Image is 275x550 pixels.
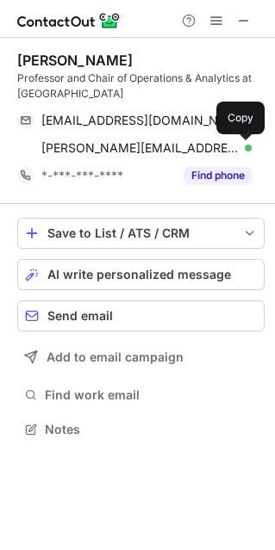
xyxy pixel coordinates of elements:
button: Send email [17,300,265,331]
div: [PERSON_NAME] [17,52,133,69]
div: Professor and Chair of Operations & Analytics at [GEOGRAPHIC_DATA] [17,71,265,102]
button: Reveal Button [184,167,252,184]
span: Add to email campaign [47,350,184,364]
span: Send email [47,309,113,323]
button: AI write personalized message [17,259,265,290]
img: ContactOut v5.3.10 [17,10,121,31]
span: Find work email [45,387,258,403]
span: [EMAIL_ADDRESS][DOMAIN_NAME] [41,113,239,128]
div: Save to List / ATS / CRM [47,226,234,240]
button: Add to email campaign [17,342,265,373]
span: [PERSON_NAME][EMAIL_ADDRESS][DOMAIN_NAME] [41,140,239,156]
button: Notes [17,417,265,442]
button: Find work email [17,383,265,407]
button: save-profile-one-click [17,218,265,249]
span: Notes [45,422,258,437]
span: AI write personalized message [47,268,231,281]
